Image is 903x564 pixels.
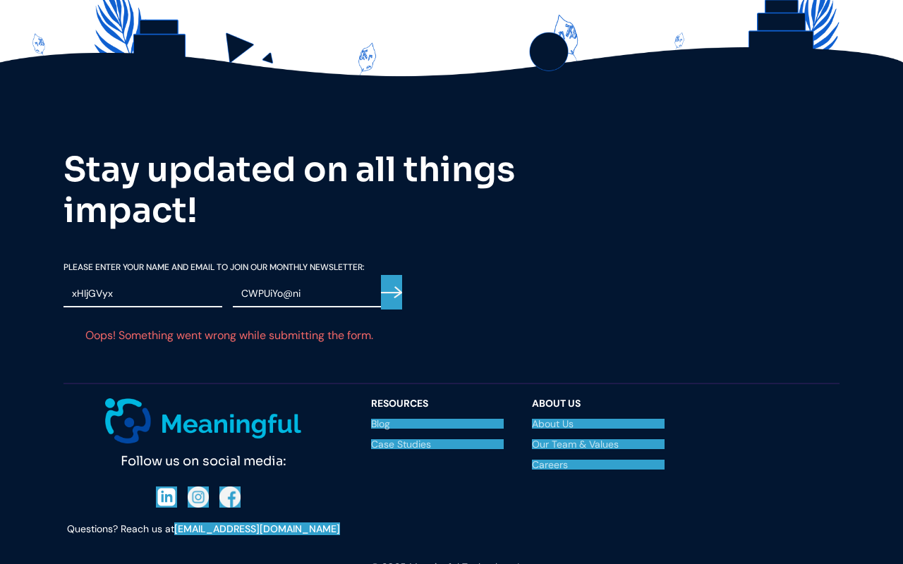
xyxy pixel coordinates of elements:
a: Our Team & Values [532,439,665,449]
div: Oops! Something went wrong while submitting the form. [63,327,395,344]
div: About Us [532,398,665,408]
input: Name [63,281,222,307]
label: Please Enter your Name and email To Join our Monthly Newsletter: [63,263,402,271]
a: [EMAIL_ADDRESS][DOMAIN_NAME] [174,522,340,535]
input: Submit [381,275,402,309]
input: Email [233,281,392,307]
a: About Us [532,419,665,429]
form: Email Form [63,263,402,313]
div: Follow us on social media: [63,443,343,472]
a: Blog [371,419,504,429]
div: resources [371,398,504,408]
div: Email Form failure [63,320,402,351]
a: Careers [532,460,665,470]
h2: Stay updated on all things impact! [63,149,557,231]
a: Case Studies [371,439,504,449]
div: Questions? Reach us at [63,521,343,538]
